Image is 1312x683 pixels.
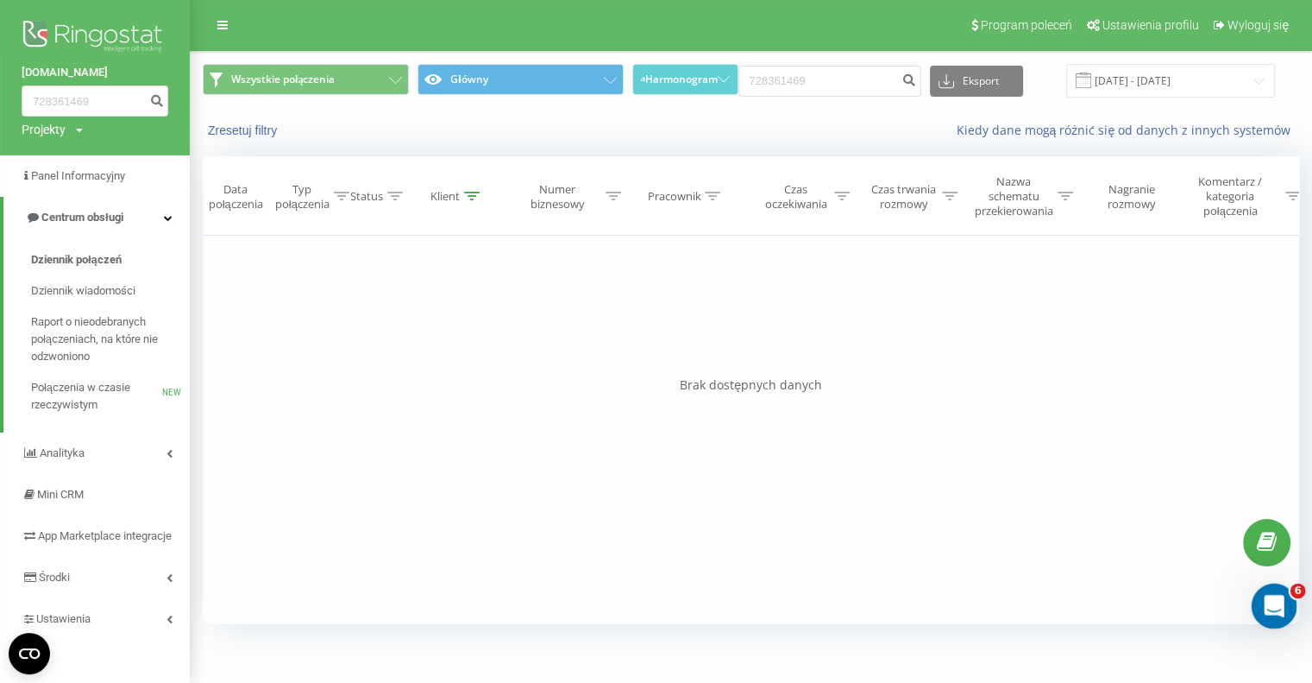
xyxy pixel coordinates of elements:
[31,169,125,182] span: Panel Informacyjny
[430,189,460,204] div: Klient
[31,244,190,275] a: Dziennik połączeń
[956,122,1299,138] a: Kiedy dane mogą różnić się od danych z innych systemów
[350,189,383,204] div: Status
[31,275,190,307] a: Dziennik wiadomości
[22,64,168,81] a: [DOMAIN_NAME]
[1102,18,1199,32] span: Ustawienia profilu
[39,571,70,584] span: Środki
[632,64,738,95] button: Harmonogram
[37,488,84,501] span: Mini CRM
[738,66,921,97] input: Wyszukiwanie według numeru
[31,251,122,269] span: Dziennik połączeń
[31,372,190,421] a: Połączenia w czasie rzeczywistymNEW
[647,189,700,204] div: Pracownik
[36,612,91,625] span: Ustawienia
[22,121,66,138] div: Projekty
[981,18,1072,32] span: Program poleceń
[9,633,50,674] button: Open CMP widget
[231,73,335,86] span: Wszystkie połączenia
[645,73,718,85] span: Harmonogram
[3,197,190,238] a: Centrum obsługi
[31,379,162,414] span: Połączenia w czasie rzeczywistym
[203,64,409,95] button: Wszystkie połączenia
[930,66,1023,97] button: Eksport
[203,123,286,138] button: Zresetuj filtry
[38,529,172,542] span: App Marketplace integracje
[1227,18,1289,32] span: Wyloguj się
[31,282,135,300] span: Dziennik wiadomości
[203,376,1299,394] div: Brak dostępnych danych
[204,182,267,212] div: Data połączenia
[762,182,830,212] div: Czas oczekiwania
[1290,584,1306,599] span: 6
[869,182,938,212] div: Czas trwania rozmowy
[1252,584,1297,629] iframe: Intercom live chat
[31,313,181,365] span: Raport o nieodebranych połączeniach, na które nie odzwoniono
[1180,174,1281,218] div: Komentarz / kategoria połączenia
[975,174,1053,218] div: Nazwa schematu przekierowania
[41,211,123,224] span: Centrum obsługi
[514,182,602,212] div: Numer biznesowy
[417,64,624,95] button: Główny
[22,16,168,60] img: Ringostat logo
[275,182,330,212] div: Typ połączenia
[1089,182,1173,212] div: Nagranie rozmowy
[22,85,168,117] input: Wyszukiwanie według numeru
[40,446,85,459] span: Analityka
[31,307,190,372] a: Raport o nieodebranych połączeniach, na które nie odzwoniono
